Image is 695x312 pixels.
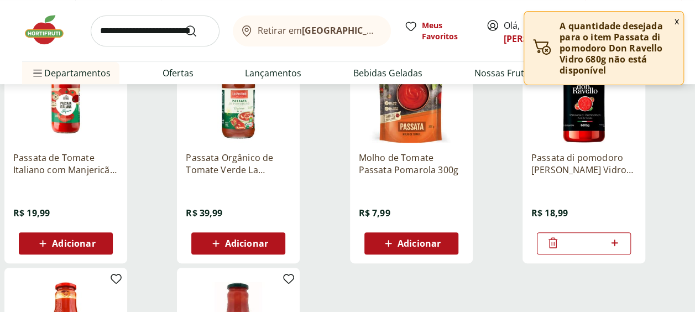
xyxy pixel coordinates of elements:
a: Lançamentos [245,66,301,80]
span: Meus Favoritos [422,20,473,42]
span: Departamentos [31,60,111,86]
button: Adicionar [191,232,285,254]
b: [GEOGRAPHIC_DATA]/[GEOGRAPHIC_DATA] [302,24,488,37]
a: Ofertas [163,66,194,80]
input: search [91,15,220,46]
button: Submit Search [184,24,211,38]
img: Hortifruti [22,13,77,46]
button: Adicionar [364,232,458,254]
img: Molho de Tomate Passata Pomarola 300g [359,38,464,143]
a: [PERSON_NAME] [504,33,576,45]
span: Olá, [504,19,553,45]
a: Passata de Tomate Italiano com Manjericão Natural da Terra 680g [13,152,118,176]
button: Menu [31,60,44,86]
span: R$ 18,99 [531,207,568,219]
a: Passata Orgânico de Tomate Verde La Pastina 680g [186,152,291,176]
a: Molho de Tomate Passata Pomarola 300g [359,152,464,176]
a: Meus Favoritos [404,20,473,42]
span: R$ 7,99 [359,207,390,219]
a: Passata di pomodoro [PERSON_NAME] Vidro 680g [531,152,636,176]
a: Nossas Frutas [474,66,533,80]
button: Fechar notificação [670,12,683,30]
span: R$ 19,99 [13,207,50,219]
img: Passata Orgânico de Tomate Verde La Pastina 680g [186,38,291,143]
p: A quantidade desejada para o item Passata di pomodoro Don Ravello Vidro 680g não está disponível [560,20,675,76]
button: Retirar em[GEOGRAPHIC_DATA]/[GEOGRAPHIC_DATA] [233,15,391,46]
span: R$ 39,99 [186,207,222,219]
span: Adicionar [52,239,95,248]
span: Adicionar [398,239,441,248]
img: Passata de Tomate Italiano com Manjericão Natural da Terra 680g [13,38,118,143]
button: Adicionar [19,232,113,254]
img: Passata di pomodoro Don Ravello Vidro 680g [531,38,636,143]
span: Adicionar [225,239,268,248]
a: Bebidas Geladas [353,66,422,80]
span: Retirar em [258,25,380,35]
